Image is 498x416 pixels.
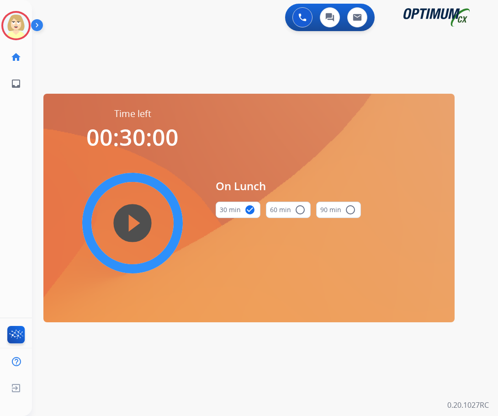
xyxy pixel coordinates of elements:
[266,202,311,218] button: 60 min
[127,218,138,229] mat-icon: play_circle_filled
[345,204,356,215] mat-icon: radio_button_unchecked
[216,178,361,194] span: On Lunch
[11,52,21,63] mat-icon: home
[86,122,179,153] span: 00:30:00
[216,202,260,218] button: 30 min
[114,107,151,120] span: Time left
[295,204,306,215] mat-icon: radio_button_unchecked
[3,13,29,38] img: avatar
[316,202,361,218] button: 90 min
[244,204,255,215] mat-icon: check_circle
[11,78,21,89] mat-icon: inbox
[447,400,489,411] p: 0.20.1027RC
